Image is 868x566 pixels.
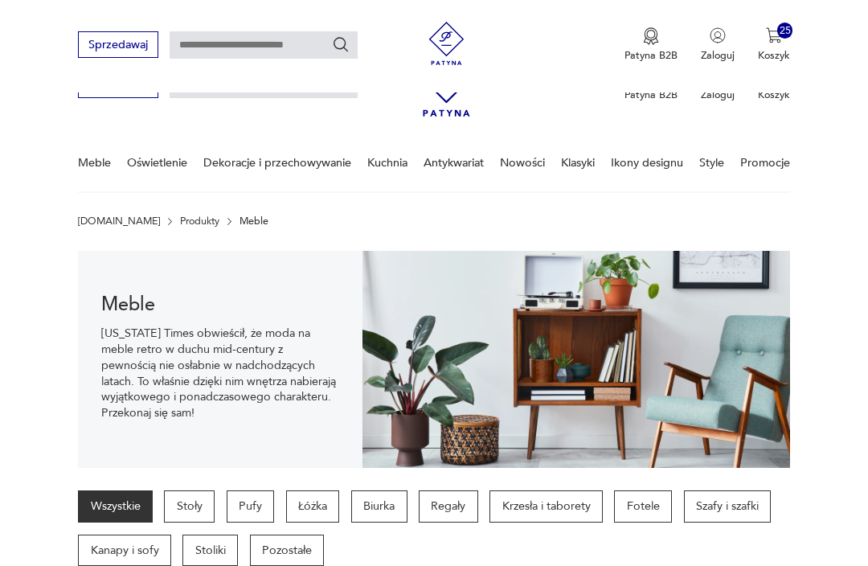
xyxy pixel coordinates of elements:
[78,215,160,227] a: [DOMAIN_NAME]
[500,135,545,191] a: Nowości
[624,27,678,63] a: Ikona medaluPatyna B2B
[101,297,340,314] h1: Meble
[624,88,678,102] p: Patyna B2B
[740,135,790,191] a: Promocje
[227,490,275,523] a: Pufy
[101,326,340,421] p: [US_STATE] Times obwieścił, że moda na meble retro w duchu mid-century z pewnością nie osłabnie w...
[561,135,595,191] a: Klasyki
[758,27,790,63] button: 25Koszyk
[78,41,158,51] a: Sprzedawaj
[614,490,672,523] a: Fotele
[240,215,268,227] p: Meble
[624,48,678,63] p: Patyna B2B
[489,490,603,523] a: Krzesła i taborety
[710,27,726,43] img: Ikonka użytkownika
[351,490,407,523] a: Biurka
[701,88,735,102] p: Zaloguj
[164,490,215,523] a: Stoły
[766,27,782,43] img: Ikona koszyka
[624,27,678,63] button: Patyna B2B
[701,48,735,63] p: Zaloguj
[127,135,187,191] a: Oświetlenie
[362,251,789,468] img: Meble
[777,23,793,39] div: 25
[758,48,790,63] p: Koszyk
[643,27,659,45] img: Ikona medalu
[367,135,407,191] a: Kuchnia
[203,135,351,191] a: Dekoracje i przechowywanie
[699,135,724,191] a: Style
[701,27,735,63] button: Zaloguj
[420,22,473,65] img: Patyna - sklep z meblami i dekoracjami vintage
[611,135,683,191] a: Ikony designu
[419,490,478,523] a: Regały
[424,135,484,191] a: Antykwariat
[286,490,340,523] a: Łóżka
[78,135,111,191] a: Meble
[180,215,219,227] a: Produkty
[758,88,790,102] p: Koszyk
[78,31,158,58] button: Sprzedawaj
[78,490,153,523] a: Wszystkie
[332,35,350,53] button: Szukaj
[684,490,772,523] a: Szafy i szafki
